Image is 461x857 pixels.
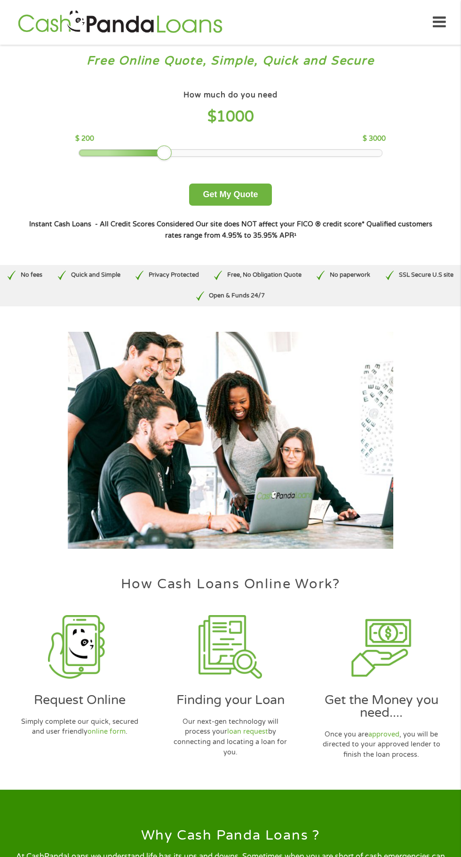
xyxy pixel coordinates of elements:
h3: Free Online Quote, Simple, Quick and Secure [8,53,453,69]
span: 1000 [216,108,254,126]
p: Quick and Simple [71,271,120,280]
p: Our next-gen technology will process your by connecting and locating a loan for you. [171,717,290,757]
img: applying for advance loan [350,615,413,679]
p: $ 3000 [363,134,386,144]
p: No fees [21,271,42,280]
p: SSL Secure U.S site [399,271,453,280]
strong: Instant Cash Loans - All Credit Scores Considered [29,220,194,228]
img: GetLoanNow Logo [15,9,225,36]
p: $ 200 [75,134,94,144]
strong: Qualified customers rates range from 4.95% to 35.95% APR¹ [165,220,432,240]
p: Privacy Protected [149,271,199,280]
h4: $ [75,107,385,127]
strong: Our site does NOT affect your FICO ® credit score* [196,220,365,228]
h2: Why Cash Panda Loans ? [4,829,457,842]
h4: How much do you need [183,90,278,100]
button: Get My Quote [189,184,271,206]
img: Quick loans online payday loans [68,332,393,549]
a: approved [368,730,399,738]
h2: How Cash Loans Online Work? [4,577,457,591]
h3: Request Online [8,694,151,706]
a: online form [87,728,126,736]
p: Free, No Obligation Quote [227,271,302,280]
a: loan request [227,728,268,736]
p: No paperwork [330,271,370,280]
h3: Get the Money you need.... [310,694,453,719]
img: smartphone Panda payday loan [48,615,111,679]
p: Simply complete our quick, secured and user friendly . [20,717,139,737]
p: Once you are , you will be directed to your approved lender to finish the loan process. [322,729,441,760]
h3: Finding your Loan [159,694,302,706]
img: Apply for an Installment loan [199,615,262,679]
p: Open & Funds 24/7 [209,291,265,300]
